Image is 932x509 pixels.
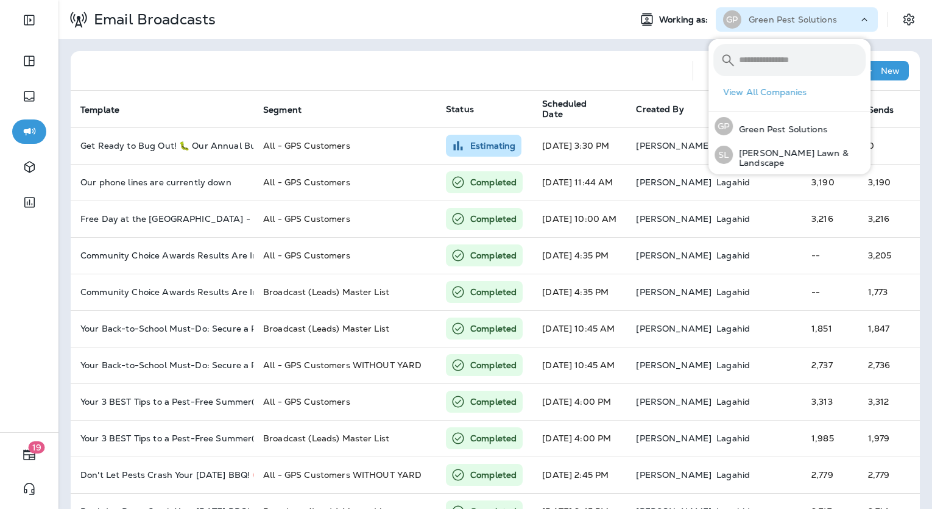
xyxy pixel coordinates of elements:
td: [DATE] 10:45 AM [532,347,626,383]
p: Our phone lines are currently down [80,177,244,187]
td: 1,773 [858,274,915,310]
p: Don't Let Pests Crash Your 4th of July BBQ! 🚫 [80,470,244,480]
td: [DATE] 4:00 PM [532,383,626,420]
p: Your 3 BEST Tips to a Pest-Free Summer(VIDEO Inside)! ☀️ [80,397,244,407]
button: Expand Sidebar [12,8,46,32]
button: SL[PERSON_NAME] Lawn & Landscape [708,140,870,169]
td: [DATE] 3:30 PM [532,127,626,164]
span: Created By [636,104,683,115]
td: 1,985 [802,420,858,457]
p: Completed [470,469,517,481]
p: Completed [470,213,517,225]
td: 1,851 [802,310,858,347]
p: Your Back-to-School Must-Do: Secure a Pest-Free Backyard! 🚫 [80,324,244,333]
span: Segment [263,105,302,115]
td: [DATE] 2:45 PM [532,457,626,493]
p: Estimating [470,140,515,152]
button: Search Email Broadcasts [703,59,727,83]
p: Lagahid [716,433,750,443]
td: [DATE] 10:45 AM [532,310,626,347]
button: GPGreen Pest Solutions [708,112,870,140]
p: Completed [470,322,517,335]
td: [DATE] 4:00 PM [532,420,626,457]
span: Template [80,105,119,115]
p: Green Pest Solutions [749,15,837,24]
td: [DATE] 4:35 PM [532,274,626,310]
p: Community Choice Awards Results Are In! 🎉🏆 [80,287,244,297]
p: [PERSON_NAME] Lawn & Landscape [733,148,866,168]
span: Segment [263,104,317,115]
p: [PERSON_NAME] [636,360,711,370]
p: [PERSON_NAME] [636,397,711,407]
div: SL [715,146,733,164]
td: 2,779 [858,457,915,493]
button: 19 [12,443,46,467]
td: [DATE] 11:44 AM [532,164,626,201]
div: GP [723,10,741,29]
td: 3,190 [802,164,858,201]
p: Your Back-to-School Must-Do: Secure a Pest-Free Backyard! 🚫 [80,360,244,370]
span: All - GPS Customers WITHOUT YARD [263,360,422,371]
div: GP [715,117,733,135]
p: Lagahid [716,251,750,260]
p: Completed [470,176,517,188]
span: All - GPS Customers [263,396,350,407]
p: Completed [470,249,517,262]
td: 0 [858,127,915,164]
p: Lagahid [716,214,750,224]
span: 19 [29,441,45,454]
p: Completed [470,396,517,408]
p: Community Choice Awards Results Are In! 🎉🏆 [80,251,244,260]
p: [PERSON_NAME] [636,214,711,224]
p: New [881,66,900,76]
span: Template [80,104,135,115]
td: -- [802,274,858,310]
p: [PERSON_NAME] [636,141,711,151]
span: All - GPS Customers [263,177,350,188]
p: Completed [470,359,517,371]
p: [PERSON_NAME] [636,287,711,297]
span: Scheduled Date [542,99,605,119]
span: Broadcast (Leads) Master List [263,287,389,297]
span: Scheduled Date [542,99,621,119]
span: All - GPS Customers [263,140,350,151]
p: [PERSON_NAME] [636,470,711,480]
td: [DATE] 4:35 PM [532,237,626,274]
p: Your 3 BEST Tips to a Pest-Free Summer(VIDEO Inside)! ☀️ [80,433,244,443]
span: All - GPS Customers [263,213,350,224]
span: Working as: [659,15,711,25]
td: 2,736 [858,347,915,383]
td: 2,779 [802,457,858,493]
span: Broadcast (Leads) Master List [263,433,389,444]
td: 3,216 [802,201,858,237]
p: Lagahid [716,470,750,480]
td: 3,313 [802,383,858,420]
p: Lagahid [716,287,750,297]
p: Get Ready to Bug Out! 🐛 Our Annual Bug Week Is Here! [80,141,244,151]
span: Broadcast (Leads) Master List [263,323,389,334]
td: 3,190 [858,164,915,201]
td: 1,979 [858,420,915,457]
td: 1,847 [858,310,915,347]
td: 3,216 [858,201,915,237]
span: Sends [868,104,910,115]
span: All - GPS Customers WITHOUT YARD [263,469,422,480]
td: 3,312 [858,383,915,420]
p: Completed [470,432,517,444]
p: Lagahid [716,360,750,370]
p: Completed [470,286,517,298]
span: Sends [868,105,894,115]
p: Email Broadcasts [89,10,216,29]
button: Settings [898,9,920,30]
p: Lagahid [716,177,750,187]
span: All - GPS Customers [263,250,350,261]
p: [PERSON_NAME] [636,177,711,187]
p: [PERSON_NAME] [636,251,711,260]
button: View All Companies [718,83,870,102]
p: Lagahid [716,397,750,407]
p: Free Day at the Topeka Zoo - This Saturday! [80,214,244,224]
p: [PERSON_NAME] [636,433,711,443]
td: [DATE] 10:00 AM [532,201,626,237]
span: Status [446,104,474,115]
p: Green Pest Solutions [733,124,827,134]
